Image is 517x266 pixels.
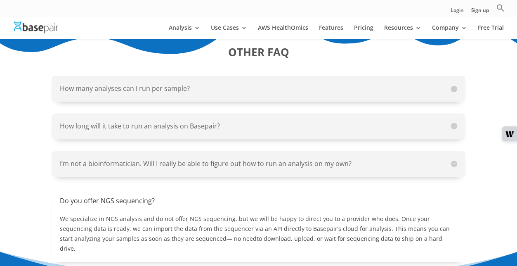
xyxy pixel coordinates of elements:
[60,159,457,169] h5: I’m not a bioinformatician. Will I really be able to figure out how to run an analysis on my own?
[432,25,467,39] a: Company
[384,25,421,39] a: Resources
[478,25,504,39] a: Free Trial
[14,21,58,33] img: Basepair
[471,8,489,17] a: Sign up
[211,25,247,39] a: Use Cases
[319,25,343,39] a: Features
[60,121,457,131] h5: How long will it take to run an analysis on Basepair?
[354,25,373,39] a: Pricing
[60,215,450,252] span: We specialize in NGS analysis and do not offer NGS sequencing, but we will be happy to direct you...
[60,84,457,93] h5: How many analyses can I run per sample?
[258,25,308,39] a: AWS HealthOmics
[451,8,464,17] a: Login
[496,4,505,17] a: Search Icon Link
[228,45,289,59] strong: OTHER FAQ
[496,4,505,12] svg: Search
[227,235,257,242] span: — no need
[169,25,200,39] a: Analysis
[60,196,457,206] h5: Do you offer NGS sequencing?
